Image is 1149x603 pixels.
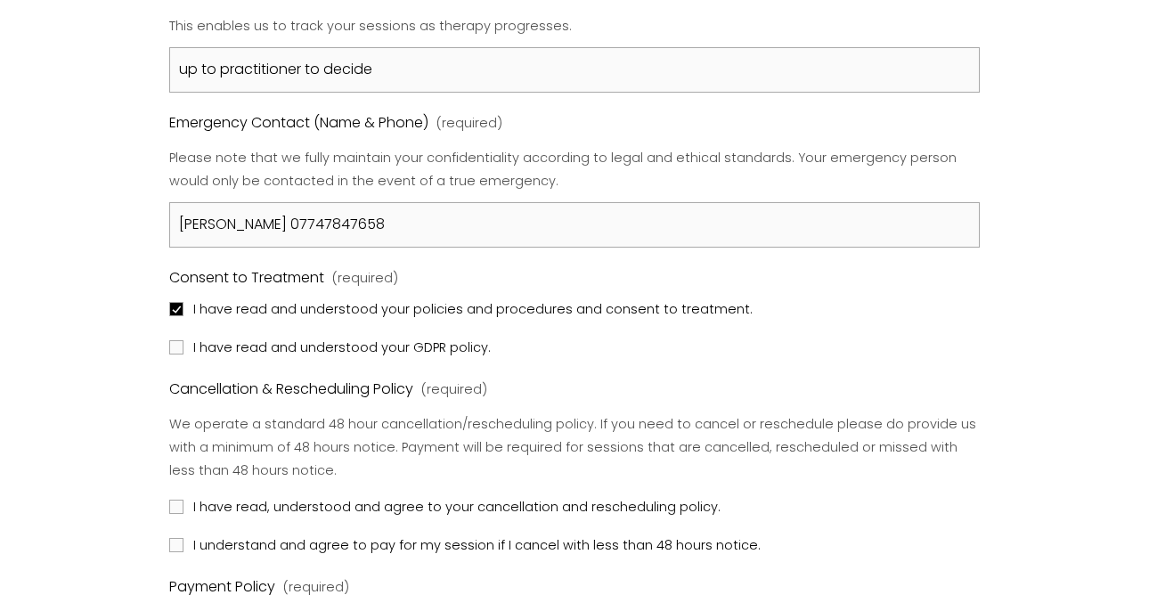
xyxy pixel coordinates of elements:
[169,110,428,136] span: Emergency Contact (Name & Phone)
[169,538,183,552] input: I understand and agree to pay for my session if I cancel with less than 48 hours notice.
[169,7,979,43] p: This enables us to track your sessions as therapy progresses.
[193,534,761,557] span: I understand and agree to pay for my session if I cancel with less than 48 hours notice.
[169,574,275,600] span: Payment Policy
[193,336,491,359] span: I have read and understood your GDPR policy.
[193,297,753,321] span: I have read and understood your policies and procedures and consent to treatment.
[332,266,398,289] span: (required)
[169,265,324,291] span: Consent to Treatment
[169,139,979,198] p: Please note that we fully maintain your confidentiality according to legal and ethical standards....
[169,340,183,354] input: I have read and understood your GDPR policy.
[169,302,183,316] input: I have read and understood your policies and procedures and consent to treatment.
[169,406,979,488] p: We operate a standard 48 hour cancellation/rescheduling policy. If you need to cancel or reschedu...
[169,377,413,403] span: Cancellation & Rescheduling Policy
[436,111,502,134] span: (required)
[421,378,487,401] span: (required)
[169,500,183,514] input: I have read, understood and agree to your cancellation and rescheduling policy.
[283,575,349,599] span: (required)
[193,495,721,518] span: I have read, understood and agree to your cancellation and rescheduling policy.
